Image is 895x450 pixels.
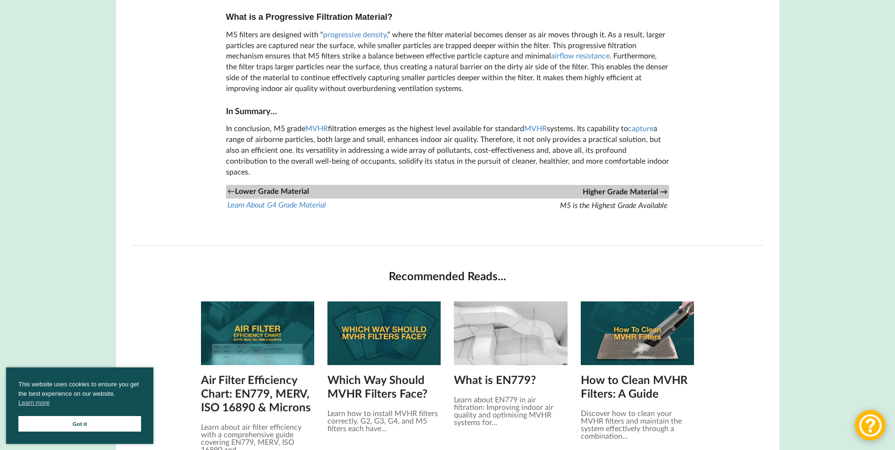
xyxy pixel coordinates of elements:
span: Discover how to clean your MVHR filters and maintain the system effectively through a combination... [581,408,682,440]
a: capture [628,124,653,133]
img: Which Way Should MVHR Filters Face? [327,301,441,365]
a: How to Clean MVHR Filters: A Guide [581,373,694,400]
b: What is a Progressive Filtration Material? [226,12,393,22]
i: M5 is the Highest Grade Available [560,200,668,209]
a: Which Way Should MVHR Filters Face? [327,373,441,400]
a: Learn About G4 Grade Material [227,200,326,209]
a: MVHR [305,124,328,133]
p: M5 filters are designed with “ ,” where the filter material becomes denser as air moves through i... [226,29,669,94]
td: ← [226,185,448,199]
a: progressive density [323,30,386,39]
h2: Recommended Reads... [142,269,753,283]
h3: In Summary… [226,106,669,117]
span: Learn about EN779 in air filtration: Improving indoor air quality and optimising MVHR systems for... [454,395,553,426]
b: Higher Grade Material → [583,187,668,196]
a: MVHR [524,124,547,133]
b: Lower Grade Material [235,186,309,195]
img: Air Filter Efficiency Chart: EN779, MERV, ISO 16890 & Microns [201,301,314,365]
div: cookieconsent [6,367,153,444]
a: Got it cookie [18,416,141,432]
span: Learn how to install MVHR filters correctly. G2, G3, G4, and M5 filters each have... [327,408,438,433]
img: How to Clean MVHR Filters: A Guide [581,301,694,365]
span: This website uses cookies to ensure you get the best experience on our website. [18,380,141,410]
a: Air Filter Efficiency Chart: EN779, MERV, ISO 16890 & Microns [201,373,314,414]
a: What is EN779? [454,373,536,386]
p: In conclusion, M5 grade filtration emerges as the highest level available for standard systems. I... [226,123,669,177]
a: cookies - Learn more [18,398,50,408]
a: airflow resistance [551,51,610,60]
img: What is EN779? [454,301,567,365]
